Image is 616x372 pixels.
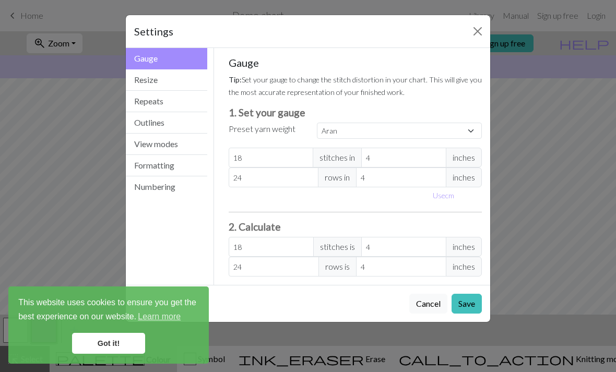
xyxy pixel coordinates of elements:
[229,56,482,69] h5: Gauge
[229,75,482,97] small: Set your gauge to change the stitch distortion in your chart. This will give you the most accurat...
[229,221,482,233] h3: 2. Calculate
[134,23,173,39] h5: Settings
[126,69,207,91] button: Resize
[126,176,207,197] button: Numbering
[136,309,182,325] a: learn more about cookies
[318,167,357,187] span: rows in
[126,112,207,134] button: Outlines
[446,167,482,187] span: inches
[313,237,362,257] span: stitches is
[229,123,295,135] label: Preset yarn weight
[126,91,207,112] button: Repeats
[469,23,486,40] button: Close
[446,148,482,167] span: inches
[229,75,242,84] strong: Tip:
[313,148,362,167] span: stitches in
[229,106,482,118] h3: 1. Set your gauge
[428,187,459,203] button: Usecm
[452,294,482,314] button: Save
[446,237,482,257] span: inches
[18,296,199,325] span: This website uses cookies to ensure you get the best experience on our website.
[446,257,482,277] span: inches
[318,257,357,277] span: rows is
[72,333,145,354] a: dismiss cookie message
[126,134,207,155] button: View modes
[409,294,447,314] button: Cancel
[126,155,207,176] button: Formatting
[8,286,209,364] div: cookieconsent
[126,48,207,69] button: Gauge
